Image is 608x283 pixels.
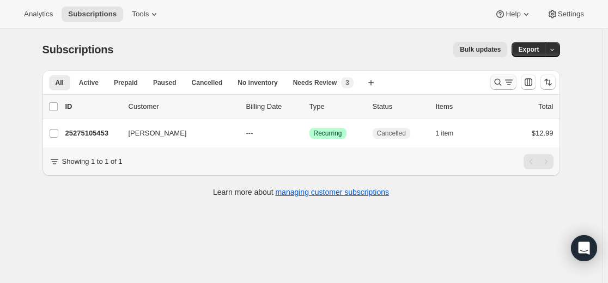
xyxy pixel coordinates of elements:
[571,235,597,261] div: Open Intercom Messenger
[65,128,120,139] p: 25275105453
[65,101,120,112] p: ID
[65,126,554,141] div: 25275105453[PERSON_NAME]---SuccessRecurringCancelled1 item$12.99
[153,78,177,87] span: Paused
[79,78,99,87] span: Active
[68,10,117,19] span: Subscriptions
[506,10,520,19] span: Help
[314,129,342,138] span: Recurring
[125,7,166,22] button: Tools
[24,10,53,19] span: Analytics
[490,75,516,90] button: Search and filter results
[518,45,539,54] span: Export
[213,187,389,198] p: Learn more about
[114,78,138,87] span: Prepaid
[129,101,238,112] p: Customer
[436,129,454,138] span: 1 item
[512,42,545,57] button: Export
[532,129,554,137] span: $12.99
[373,101,427,112] p: Status
[453,42,507,57] button: Bulk updates
[62,156,123,167] p: Showing 1 to 1 of 1
[238,78,277,87] span: No inventory
[436,126,466,141] button: 1 item
[345,78,349,87] span: 3
[540,7,591,22] button: Settings
[275,188,389,196] a: managing customer subscriptions
[377,129,406,138] span: Cancelled
[62,7,123,22] button: Subscriptions
[524,154,554,169] nav: Pagination
[65,101,554,112] div: IDCustomerBilling DateTypeStatusItemsTotal
[362,75,380,90] button: Create new view
[129,128,187,139] span: [PERSON_NAME]
[460,45,501,54] span: Bulk updates
[436,101,490,112] div: Items
[246,129,253,137] span: ---
[132,10,149,19] span: Tools
[538,101,553,112] p: Total
[309,101,364,112] div: Type
[56,78,64,87] span: All
[192,78,223,87] span: Cancelled
[293,78,337,87] span: Needs Review
[558,10,584,19] span: Settings
[246,101,301,112] p: Billing Date
[122,125,231,142] button: [PERSON_NAME]
[540,75,556,90] button: Sort the results
[42,44,114,56] span: Subscriptions
[488,7,538,22] button: Help
[17,7,59,22] button: Analytics
[521,75,536,90] button: Customize table column order and visibility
